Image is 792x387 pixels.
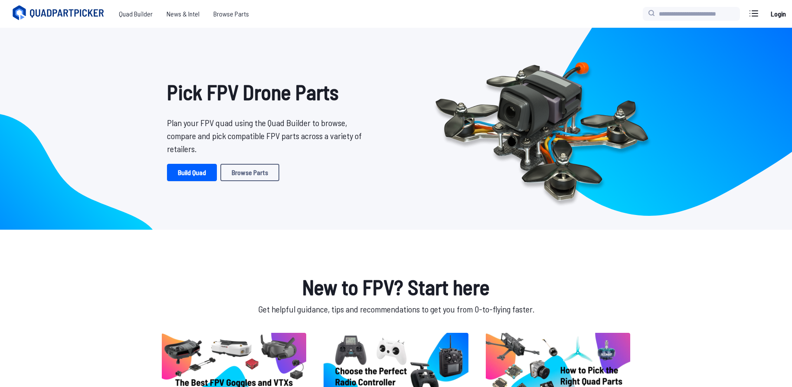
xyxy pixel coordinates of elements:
[167,76,368,107] h1: Pick FPV Drone Parts
[160,302,632,315] p: Get helpful guidance, tips and recommendations to get you from 0-to-flying faster.
[220,164,279,181] a: Browse Parts
[160,271,632,302] h1: New to FPV? Start here
[768,5,789,23] a: Login
[160,5,206,23] a: News & Intel
[167,164,217,181] a: Build Quad
[112,5,160,23] a: Quad Builder
[206,5,256,23] a: Browse Parts
[167,116,368,155] p: Plan your FPV quad using the Quad Builder to browse, compare and pick compatible FPV parts across...
[417,42,667,215] img: Quadcopter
